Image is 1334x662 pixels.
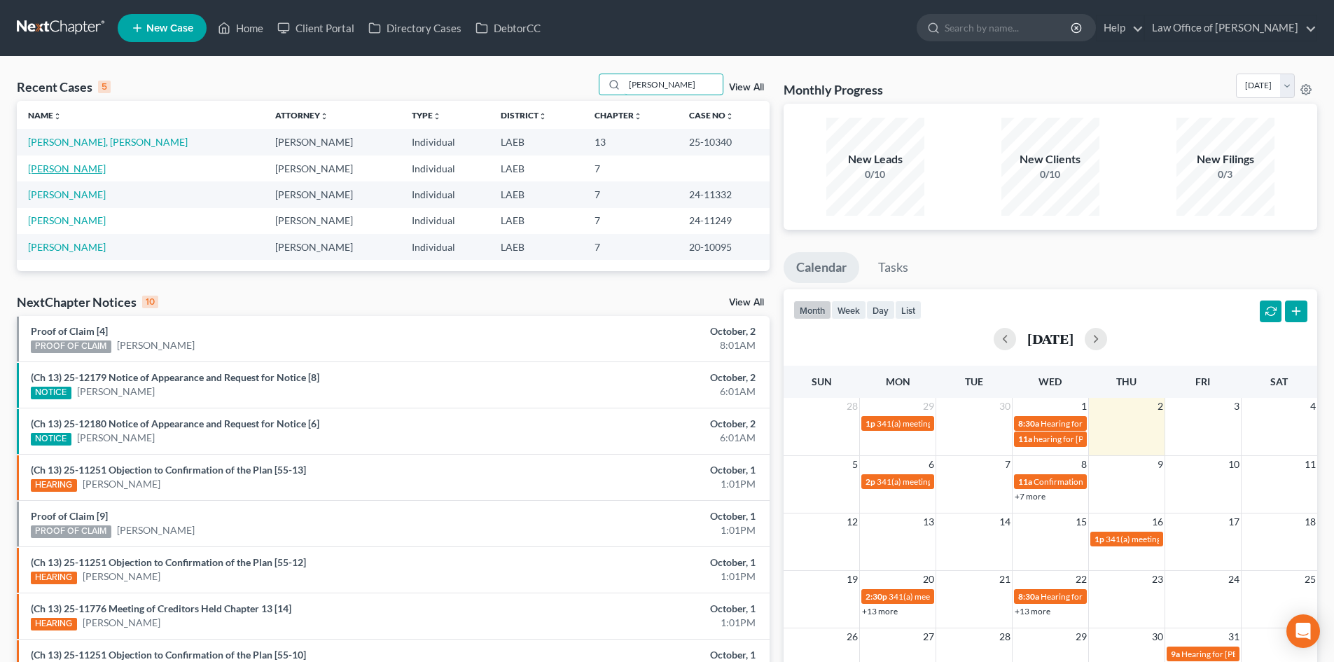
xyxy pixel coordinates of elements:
button: list [895,301,922,319]
div: HEARING [31,479,77,492]
td: 25-10340 [678,129,769,155]
button: week [831,301,866,319]
div: 10 [142,296,158,308]
span: 11 [1303,456,1317,473]
span: 11a [1018,434,1032,444]
span: 19 [845,571,859,588]
span: 7 [1003,456,1012,473]
span: 25 [1303,571,1317,588]
a: (Ch 13) 25-11776 Meeting of Creditors Held Chapter 13 [14] [31,602,291,614]
i: unfold_more [634,112,642,120]
span: 3 [1232,398,1241,415]
span: 15 [1074,513,1088,530]
td: [PERSON_NAME] [264,234,400,260]
div: 0/10 [1001,167,1099,181]
span: 1p [1095,534,1104,544]
span: 21 [998,571,1012,588]
span: 27 [922,628,936,645]
div: HEARING [31,572,77,584]
a: View All [729,298,764,308]
span: 9 [1156,456,1165,473]
a: Chapterunfold_more [595,110,642,120]
a: [PERSON_NAME] [77,431,155,445]
a: Law Office of [PERSON_NAME] [1145,15,1316,41]
span: 29 [1074,628,1088,645]
div: 1:01PM [523,570,756,584]
a: Help [1097,15,1144,41]
a: View All [729,83,764,92]
a: Case Nounfold_more [689,110,734,120]
div: PROOF OF CLAIM [31,525,111,538]
i: unfold_more [539,112,547,120]
button: month [793,301,831,319]
span: 28 [845,398,859,415]
td: 24-11332 [678,181,769,207]
div: NOTICE [31,387,71,399]
a: Home [211,15,270,41]
div: October, 1 [523,648,756,662]
span: 16 [1151,513,1165,530]
a: [PERSON_NAME] [117,523,195,537]
div: Recent Cases [17,78,111,95]
div: Open Intercom Messenger [1286,614,1320,648]
a: (Ch 13) 25-11251 Objection to Confirmation of the Plan [55-10] [31,649,306,661]
td: Individual [401,234,490,260]
span: Sat [1270,375,1288,387]
div: October, 2 [523,371,756,385]
h3: Monthly Progress [784,81,883,98]
td: 24-11249 [678,208,769,234]
a: +7 more [1015,491,1045,502]
td: Individual [401,181,490,207]
span: 14 [998,513,1012,530]
h2: [DATE] [1027,331,1074,346]
td: Individual [401,208,490,234]
i: unfold_more [433,112,441,120]
span: 5 [851,456,859,473]
td: 13 [583,129,679,155]
span: Hearing for [PERSON_NAME] [1041,591,1150,602]
a: (Ch 13) 25-12179 Notice of Appearance and Request for Notice [8] [31,371,319,383]
span: 341(a) meeting for [PERSON_NAME] [1106,534,1241,544]
div: PROOF OF CLAIM [31,340,111,353]
span: 22 [1074,571,1088,588]
a: [PERSON_NAME] [77,385,155,399]
a: [PERSON_NAME] [28,163,106,174]
td: 20-10095 [678,234,769,260]
a: +13 more [862,606,898,616]
span: 1 [1080,398,1088,415]
span: 2p [866,476,875,487]
td: [PERSON_NAME] [264,156,400,181]
a: (Ch 13) 25-11251 Objection to Confirmation of the Plan [55-13] [31,464,306,476]
a: Client Portal [270,15,361,41]
i: unfold_more [53,112,62,120]
td: [PERSON_NAME] [264,129,400,155]
a: Calendar [784,252,859,283]
span: Hearing for [PERSON_NAME] [1181,649,1291,659]
div: 1:01PM [523,616,756,630]
input: Search by name... [625,74,723,95]
input: Search by name... [945,15,1073,41]
span: 28 [998,628,1012,645]
span: 8:30a [1018,418,1039,429]
span: hearing for [PERSON_NAME] [1034,434,1141,444]
span: Hearing for [PERSON_NAME] [1041,418,1150,429]
td: [PERSON_NAME] [264,181,400,207]
div: October, 1 [523,602,756,616]
span: 341(a) meeting for [PERSON_NAME] [877,476,1012,487]
td: 7 [583,208,679,234]
span: 8 [1080,456,1088,473]
div: 0/10 [826,167,924,181]
span: 9a [1171,649,1180,659]
span: 12 [845,513,859,530]
div: NOTICE [31,433,71,446]
span: 30 [998,398,1012,415]
span: 29 [922,398,936,415]
a: Districtunfold_more [501,110,547,120]
a: [PERSON_NAME] [28,241,106,253]
a: +13 more [1015,606,1050,616]
a: [PERSON_NAME] [83,616,160,630]
a: [PERSON_NAME] [28,214,106,226]
a: [PERSON_NAME] [28,188,106,200]
a: [PERSON_NAME] [83,477,160,491]
div: New Clients [1001,151,1099,167]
